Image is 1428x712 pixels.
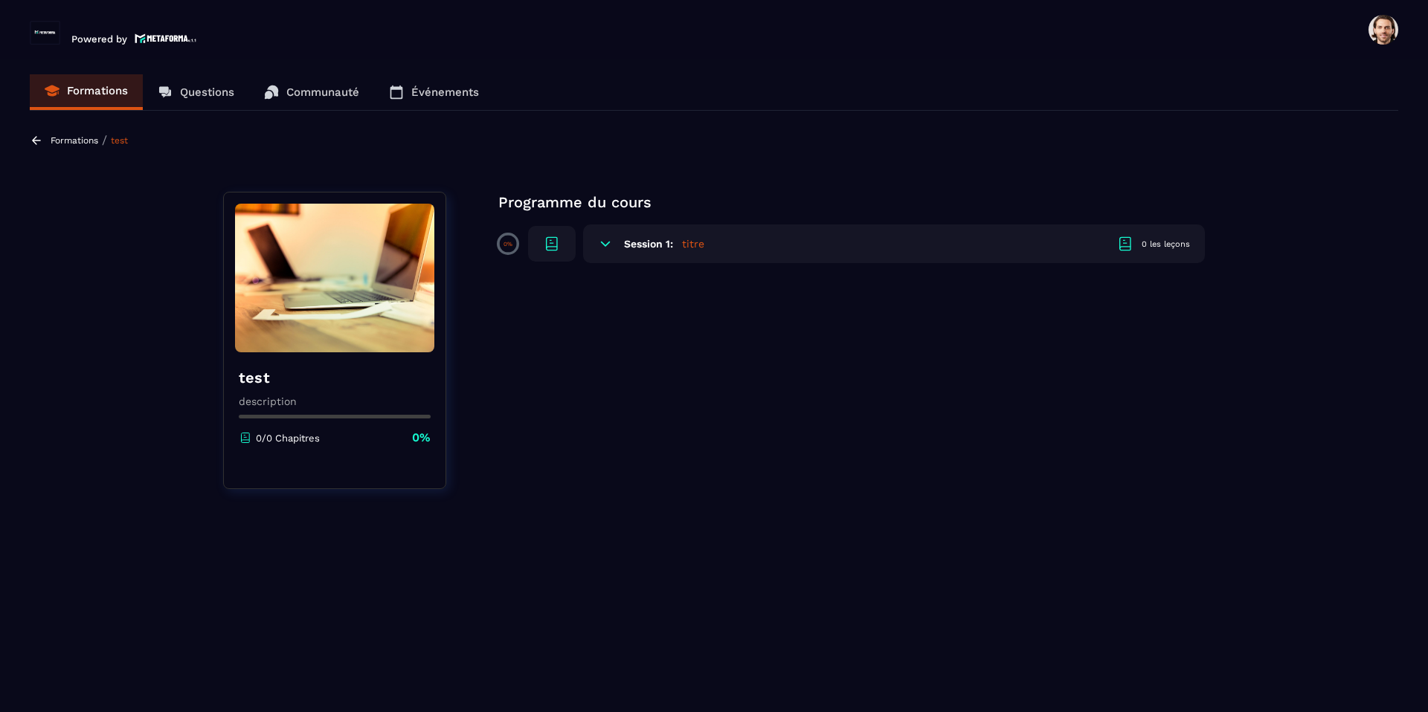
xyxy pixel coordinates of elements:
p: 0/0 Chapitres [256,433,320,444]
h6: Session 1: [624,238,673,250]
a: Questions [143,74,249,110]
a: Événements [374,74,494,110]
a: test [111,135,128,146]
p: 0% [504,241,512,247]
p: description [239,395,431,407]
a: Communauté [249,74,374,110]
p: 0% [412,430,431,446]
p: Programme du cours [498,192,1205,213]
img: logo [135,32,197,45]
span: / [102,133,107,147]
p: Événements [411,85,479,99]
img: banner [235,204,434,352]
a: Formations [30,74,143,110]
p: Questions [180,85,234,99]
h4: test [239,367,431,388]
p: Communauté [286,85,359,99]
img: logo-branding [30,21,60,45]
a: Formations [51,135,98,146]
p: Formations [67,84,128,97]
h5: titre [682,236,704,251]
p: Powered by [71,33,127,45]
div: 0 les leçons [1142,239,1190,250]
